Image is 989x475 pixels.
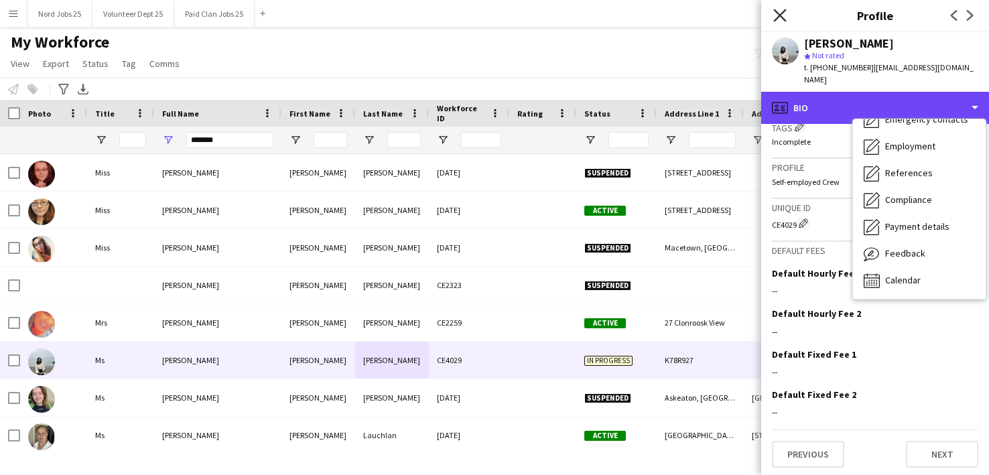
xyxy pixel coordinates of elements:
[885,113,968,125] span: Emergency contacts
[28,161,55,188] img: Shannon Berry
[38,55,74,72] a: Export
[28,198,55,225] img: Shannon Berry
[281,267,355,303] div: [PERSON_NAME]
[689,132,736,148] input: Address Line 1 Filter Input
[355,417,429,454] div: Lauchlan
[584,206,626,216] span: Active
[804,38,894,50] div: [PERSON_NAME]
[744,417,831,454] div: [STREET_ADDRESS]
[665,134,677,146] button: Open Filter Menu
[87,192,154,228] div: Miss
[584,318,626,328] span: Active
[772,137,978,147] p: Incomplete
[162,318,219,328] span: [PERSON_NAME]
[584,243,631,253] span: Suspended
[117,55,141,72] a: Tag
[772,216,978,230] div: CE4029
[584,393,631,403] span: Suspended
[584,109,610,119] span: Status
[772,285,978,297] div: --
[772,245,978,257] h3: Default fees
[752,134,764,146] button: Open Filter Menu
[87,342,154,379] div: Ms
[122,58,136,70] span: Tag
[77,55,114,72] a: Status
[162,280,219,290] span: [PERSON_NAME]
[28,348,55,375] img: Shannon Fernandes
[657,304,744,341] div: 27 Clonroosk View
[761,7,989,24] h3: Profile
[162,393,219,403] span: [PERSON_NAME]
[82,58,109,70] span: Status
[429,379,509,416] div: [DATE]
[429,342,509,379] div: CE4029
[429,229,509,266] div: [DATE]
[355,342,429,379] div: [PERSON_NAME]
[853,133,986,160] div: Employment
[429,267,509,303] div: CE2323
[363,109,403,119] span: Last Name
[28,423,55,450] img: Shannon Lauchlan
[744,379,831,416] div: [GEOGRAPHIC_DATA]
[87,417,154,454] div: Ms
[772,120,978,134] h3: Tags
[43,58,69,70] span: Export
[772,326,978,338] div: --
[657,417,744,454] div: [GEOGRAPHIC_DATA], [GEOGRAPHIC_DATA]
[355,154,429,191] div: [PERSON_NAME]
[772,348,856,360] h3: Default Fixed Fee 1
[584,281,631,291] span: Suspended
[853,107,986,133] div: Emergency contacts
[437,134,449,146] button: Open Filter Menu
[437,103,485,123] span: Workforce ID
[608,132,649,148] input: Status Filter Input
[853,187,986,214] div: Compliance
[162,243,219,253] span: [PERSON_NAME]
[885,140,935,152] span: Employment
[853,214,986,241] div: Payment details
[355,379,429,416] div: [PERSON_NAME]
[119,132,146,148] input: Title Filter Input
[804,62,874,72] span: t. [PHONE_NUMBER]
[885,194,932,206] span: Compliance
[885,247,925,259] span: Feedback
[27,1,92,27] button: Nord Jobs 25
[56,81,72,97] app-action-btn: Advanced filters
[281,192,355,228] div: [PERSON_NAME]
[281,229,355,266] div: [PERSON_NAME]
[906,441,978,468] button: Next
[657,154,744,191] div: [STREET_ADDRESS]
[314,132,347,148] input: First Name Filter Input
[584,431,626,441] span: Active
[657,229,744,266] div: Macetown, [GEOGRAPHIC_DATA], [GEOGRAPHIC_DATA]
[363,134,375,146] button: Open Filter Menu
[92,1,174,27] button: Volunteer Dept 25
[885,220,949,232] span: Payment details
[149,58,180,70] span: Comms
[162,430,219,440] span: [PERSON_NAME]
[95,109,115,119] span: Title
[772,406,978,418] div: --
[772,202,978,214] h3: Unique ID
[772,177,978,187] p: Self-employed Crew
[853,160,986,187] div: References
[429,154,509,191] div: [DATE]
[355,192,429,228] div: [PERSON_NAME]
[461,132,501,148] input: Workforce ID Filter Input
[28,109,51,119] span: Photo
[885,167,933,179] span: References
[162,205,219,215] span: [PERSON_NAME]
[87,379,154,416] div: Ms
[162,109,199,119] span: Full Name
[772,308,861,320] h3: Default Hourly Fee 2
[162,355,219,365] span: [PERSON_NAME]
[772,366,978,378] div: --
[885,274,921,286] span: Calendar
[584,168,631,178] span: Suspended
[281,342,355,379] div: [PERSON_NAME]
[162,134,174,146] button: Open Filter Menu
[355,267,429,303] div: [PERSON_NAME]
[355,304,429,341] div: [PERSON_NAME]
[75,81,91,97] app-action-btn: Export XLSX
[95,134,107,146] button: Open Filter Menu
